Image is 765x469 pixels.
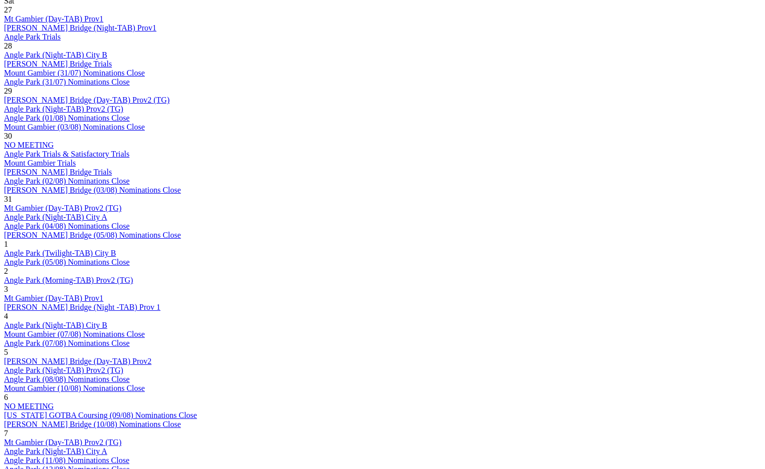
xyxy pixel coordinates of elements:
[4,402,54,410] a: NO MEETING
[4,195,12,203] span: 31
[4,204,121,212] a: Mt Gambier (Day-TAB) Prov2 (TG)
[4,15,103,23] a: Mt Gambier (Day-TAB) Prov1
[4,258,130,266] a: Angle Park (05/08) Nominations Close
[4,87,12,95] span: 29
[4,132,12,140] span: 30
[4,339,130,347] a: Angle Park (07/08) Nominations Close
[4,123,145,131] a: Mount Gambier (03/08) Nominations Close
[4,213,107,221] a: Angle Park (Night-TAB) City A
[4,393,8,401] span: 6
[4,240,8,248] span: 1
[4,168,112,176] a: [PERSON_NAME] Bridge Trials
[4,24,156,32] a: [PERSON_NAME] Bridge (Night-TAB) Prov1
[4,438,121,446] a: Mt Gambier (Day-TAB) Prov2 (TG)
[4,150,129,158] a: Angle Park Trials & Satisfactory Trials
[4,51,107,59] a: Angle Park (Night-TAB) City B
[4,96,169,104] a: [PERSON_NAME] Bridge (Day-TAB) Prov2 (TG)
[4,411,197,419] a: [US_STATE] GOTBA Coursing (09/08) Nominations Close
[4,366,123,374] a: Angle Park (Night-TAB) Prov2 (TG)
[4,375,130,383] a: Angle Park (08/08) Nominations Close
[4,384,145,392] a: Mount Gambier (10/08) Nominations Close
[4,222,130,230] a: Angle Park (04/08) Nominations Close
[4,186,181,194] a: [PERSON_NAME] Bridge (03/08) Nominations Close
[4,456,129,464] a: Angle Park (11/08) Nominations Close
[4,114,130,122] a: Angle Park (01/08) Nominations Close
[4,69,145,77] a: Mount Gambier (31/07) Nominations Close
[4,321,107,329] a: Angle Park (Night-TAB) City B
[4,348,8,356] span: 5
[4,60,112,68] a: [PERSON_NAME] Bridge Trials
[4,42,12,50] span: 28
[4,330,145,338] a: Mount Gambier (07/08) Nominations Close
[4,231,181,239] a: [PERSON_NAME] Bridge (05/08) Nominations Close
[4,303,160,311] a: [PERSON_NAME] Bridge (Night -TAB) Prov 1
[4,357,151,365] a: [PERSON_NAME] Bridge (Day-TAB) Prov2
[4,141,54,149] a: NO MEETING
[4,6,12,14] span: 27
[4,447,107,455] a: Angle Park (Night-TAB) City A
[4,312,8,320] span: 4
[4,33,61,41] a: Angle Park Trials
[4,177,130,185] a: Angle Park (02/08) Nominations Close
[4,420,181,428] a: [PERSON_NAME] Bridge (10/08) Nominations Close
[4,159,76,167] a: Mount Gambier Trials
[4,267,8,275] span: 2
[4,78,130,86] a: Angle Park (31/07) Nominations Close
[4,285,8,293] span: 3
[4,294,103,302] a: Mt Gambier (Day-TAB) Prov1
[4,276,133,284] a: Angle Park (Morning-TAB) Prov2 (TG)
[4,105,123,113] a: Angle Park (Night-TAB) Prov2 (TG)
[4,249,116,257] a: Angle Park (Twilight-TAB) City B
[4,429,8,437] span: 7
